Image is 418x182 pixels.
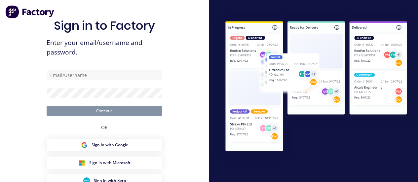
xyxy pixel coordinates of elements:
span: Sign in with Microsoft [89,160,131,166]
span: Enter your email/username and password. [47,38,162,57]
div: OR [101,116,108,139]
img: Factory [5,5,55,18]
img: Microsoft Sign in [79,160,85,166]
h1: Sign in to Factory [54,18,155,33]
button: Microsoft Sign inSign in with Microsoft [47,157,162,169]
button: Continue [47,106,162,116]
input: Email/Username [47,70,162,80]
span: Sign in with Google [92,142,128,148]
button: Google Sign inSign in with Google [47,139,162,151]
img: Google Sign in [81,142,88,148]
